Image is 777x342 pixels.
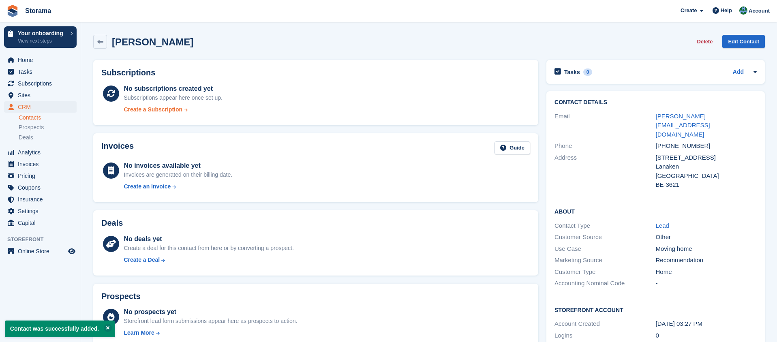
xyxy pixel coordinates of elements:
span: Pricing [18,170,66,182]
a: menu [4,78,77,89]
div: Contact Type [554,221,655,231]
button: Delete [694,35,716,48]
h2: Invoices [101,141,134,155]
a: menu [4,90,77,101]
span: Storefront [7,235,81,244]
div: Subscriptions appear here once set up. [124,94,223,102]
div: [GEOGRAPHIC_DATA] [656,171,757,181]
div: Customer Type [554,267,655,277]
span: Online Store [18,246,66,257]
a: Storama [22,4,54,17]
div: Create a Deal [124,256,160,264]
span: Subscriptions [18,78,66,89]
a: menu [4,170,77,182]
h2: Tasks [564,68,580,76]
h2: Deals [101,218,123,228]
a: menu [4,182,77,193]
a: menu [4,147,77,158]
div: Create a deal for this contact from here or by converting a prospect. [124,244,293,252]
div: BE-3621 [656,180,757,190]
span: Analytics [18,147,66,158]
span: Invoices [18,158,66,170]
div: Create a Subscription [124,105,182,114]
div: Marketing Source [554,256,655,265]
div: No subscriptions created yet [124,84,223,94]
p: View next steps [18,37,66,45]
a: menu [4,205,77,217]
div: Recommendation [656,256,757,265]
span: Home [18,54,66,66]
a: menu [4,194,77,205]
div: 0 [583,68,593,76]
a: Preview store [67,246,77,256]
span: Create [681,6,697,15]
div: Other [656,233,757,242]
a: Deals [19,133,77,142]
span: Insurance [18,194,66,205]
p: Contact was successfully added. [5,321,115,337]
img: Sander Garnaat [739,6,747,15]
div: Home [656,267,757,277]
div: Lanaken [656,162,757,171]
a: [PERSON_NAME][EMAIL_ADDRESS][DOMAIN_NAME] [656,113,710,138]
h2: About [554,207,757,215]
div: Phone [554,141,655,151]
h2: Storefront Account [554,306,757,314]
div: Invoices are generated on their billing date. [124,171,232,179]
a: Learn More [124,329,297,337]
a: menu [4,101,77,113]
span: Account [749,7,770,15]
div: Address [554,153,655,190]
div: Customer Source [554,233,655,242]
div: No invoices available yet [124,161,232,171]
a: menu [4,54,77,66]
span: Capital [18,217,66,229]
h2: Prospects [101,292,141,301]
a: Guide [494,141,530,155]
span: Settings [18,205,66,217]
span: CRM [18,101,66,113]
div: Create an Invoice [124,182,171,191]
div: [DATE] 03:27 PM [656,319,757,329]
a: Add [733,68,744,77]
h2: [PERSON_NAME] [112,36,193,47]
p: Your onboarding [18,30,66,36]
a: menu [4,66,77,77]
span: Tasks [18,66,66,77]
span: Prospects [19,124,44,131]
a: Prospects [19,123,77,132]
a: Create a Deal [124,256,293,264]
div: Email [554,112,655,139]
a: menu [4,246,77,257]
a: Edit Contact [722,35,765,48]
div: Logins [554,331,655,340]
div: [PHONE_NUMBER] [656,141,757,151]
h2: Contact Details [554,99,757,106]
div: - [656,279,757,288]
a: menu [4,217,77,229]
a: Create a Subscription [124,105,223,114]
div: No deals yet [124,234,293,244]
div: Accounting Nominal Code [554,279,655,288]
span: Deals [19,134,33,141]
a: Create an Invoice [124,182,232,191]
h2: Subscriptions [101,68,530,77]
div: 0 [656,331,757,340]
a: Contacts [19,114,77,122]
div: Use Case [554,244,655,254]
span: Help [721,6,732,15]
a: Your onboarding View next steps [4,26,77,48]
a: menu [4,158,77,170]
div: Moving home [656,244,757,254]
img: stora-icon-8386f47178a22dfd0bd8f6a31ec36ba5ce8667c1dd55bd0f319d3a0aa187defe.svg [6,5,19,17]
div: [STREET_ADDRESS] [656,153,757,162]
span: Sites [18,90,66,101]
div: No prospects yet [124,307,297,317]
div: Storefront lead form submissions appear here as prospects to action. [124,317,297,325]
div: Account Created [554,319,655,329]
span: Coupons [18,182,66,193]
div: Learn More [124,329,154,337]
a: Lead [656,222,669,229]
